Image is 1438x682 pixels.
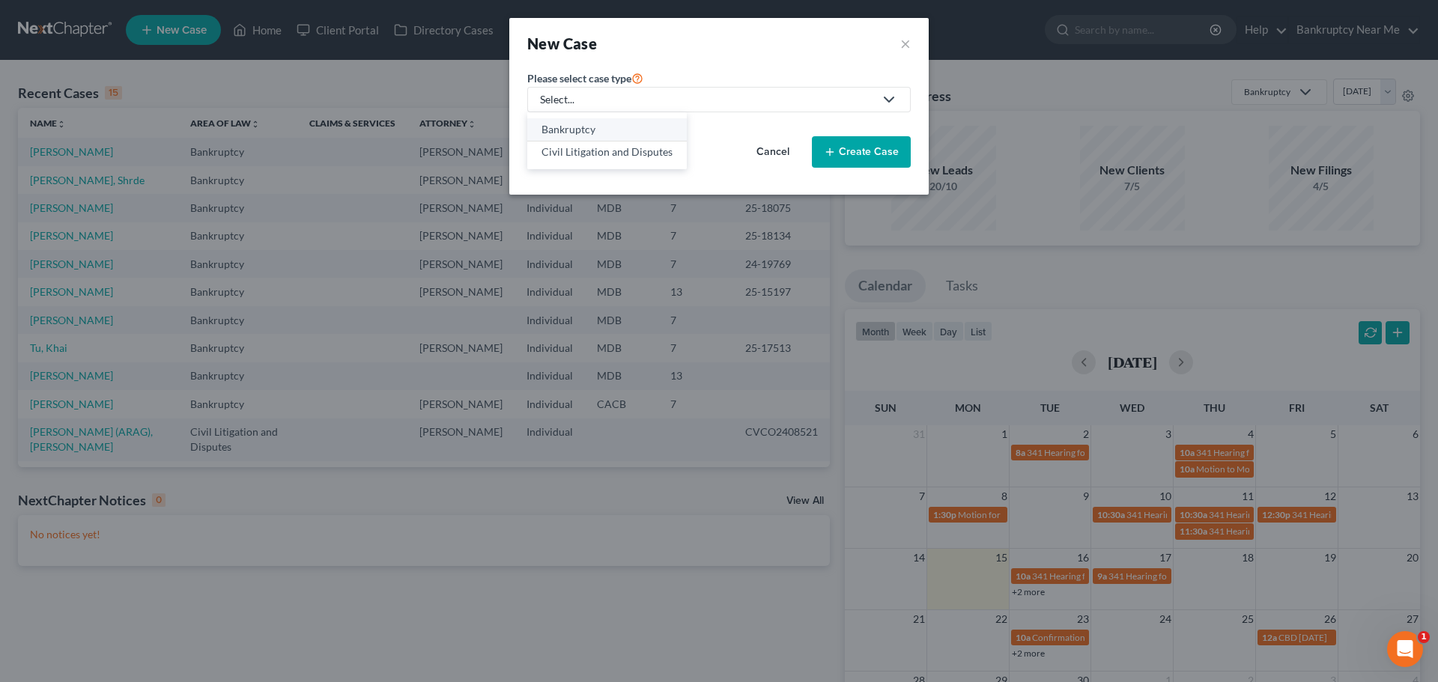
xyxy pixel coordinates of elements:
[527,118,687,141] a: Bankruptcy
[1387,631,1423,667] iframe: Intercom live chat
[1418,631,1430,643] span: 1
[540,92,874,107] div: Select...
[527,141,687,164] a: Civil Litigation and Disputes
[541,122,673,137] div: Bankruptcy
[527,34,597,52] strong: New Case
[900,33,911,54] button: ×
[527,72,631,85] span: Please select case type
[812,136,911,168] button: Create Case
[541,144,673,159] div: Civil Litigation and Disputes
[740,137,806,167] button: Cancel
